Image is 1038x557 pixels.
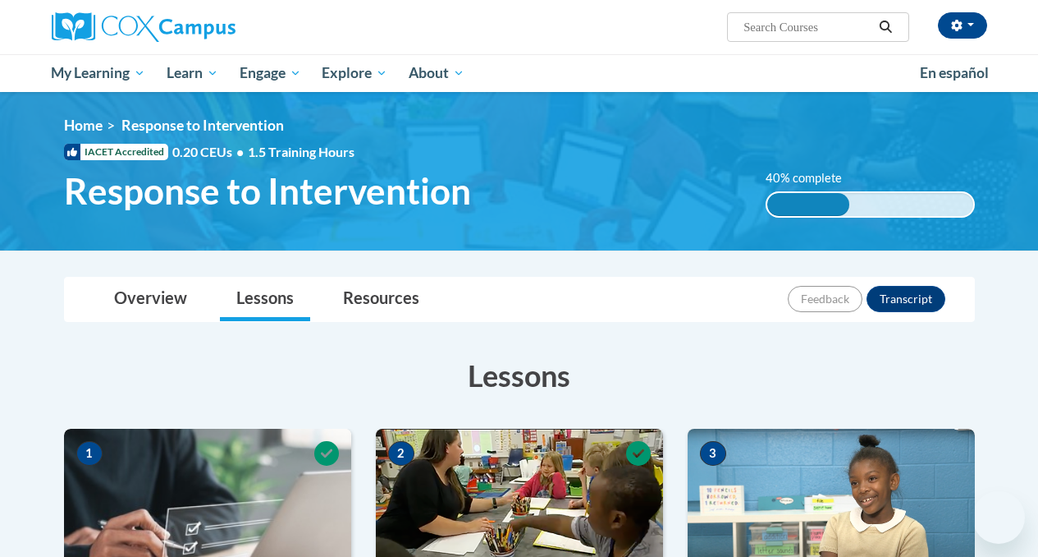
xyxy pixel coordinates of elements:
button: Account Settings [938,12,987,39]
span: IACET Accredited [64,144,168,160]
span: 1.5 Training Hours [248,144,354,159]
span: En español [920,64,989,81]
span: 3 [700,441,726,466]
a: Learn [156,54,229,92]
a: Engage [229,54,312,92]
span: 1 [76,441,103,466]
span: 2 [388,441,414,466]
label: 40% complete [766,169,860,187]
button: Feedback [788,286,862,312]
div: 40% complete [767,193,849,216]
span: About [409,63,464,83]
a: About [398,54,475,92]
span: Response to Intervention [64,169,471,213]
input: Search Courses [742,17,873,37]
a: Home [64,117,103,134]
a: Resources [327,278,436,321]
span: Response to Intervention [121,117,284,134]
a: My Learning [41,54,157,92]
span: 0.20 CEUs [172,143,248,161]
a: Overview [98,278,203,321]
span: My Learning [51,63,145,83]
iframe: Button to launch messaging window [972,491,1025,544]
a: Lessons [220,278,310,321]
span: Engage [240,63,301,83]
img: Cox Campus [52,12,235,42]
span: • [236,144,244,159]
a: Cox Campus [52,12,347,42]
span: Learn [167,63,218,83]
h3: Lessons [64,355,975,396]
span: Explore [322,63,387,83]
a: Explore [311,54,398,92]
a: En español [909,56,999,90]
button: Search [873,17,898,37]
button: Transcript [867,286,945,312]
div: Main menu [39,54,999,92]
